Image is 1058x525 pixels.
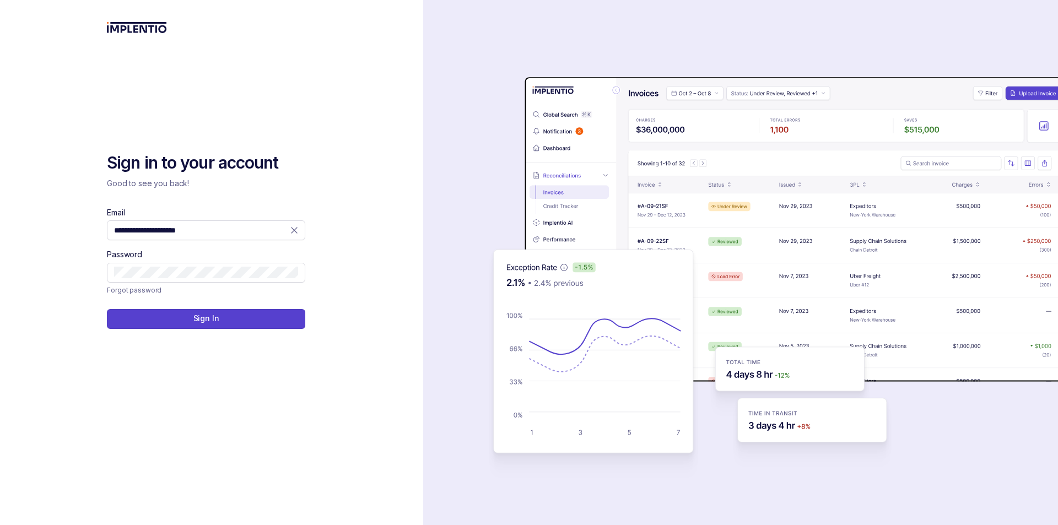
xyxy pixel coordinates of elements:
[107,309,305,329] button: Sign In
[107,152,305,174] h2: Sign in to your account
[193,313,219,324] p: Sign In
[107,207,125,218] label: Email
[107,249,142,260] label: Password
[107,285,161,296] a: Link Forgot password
[107,178,305,189] p: Good to see you back!
[107,285,161,296] p: Forgot password
[107,22,167,33] img: logo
